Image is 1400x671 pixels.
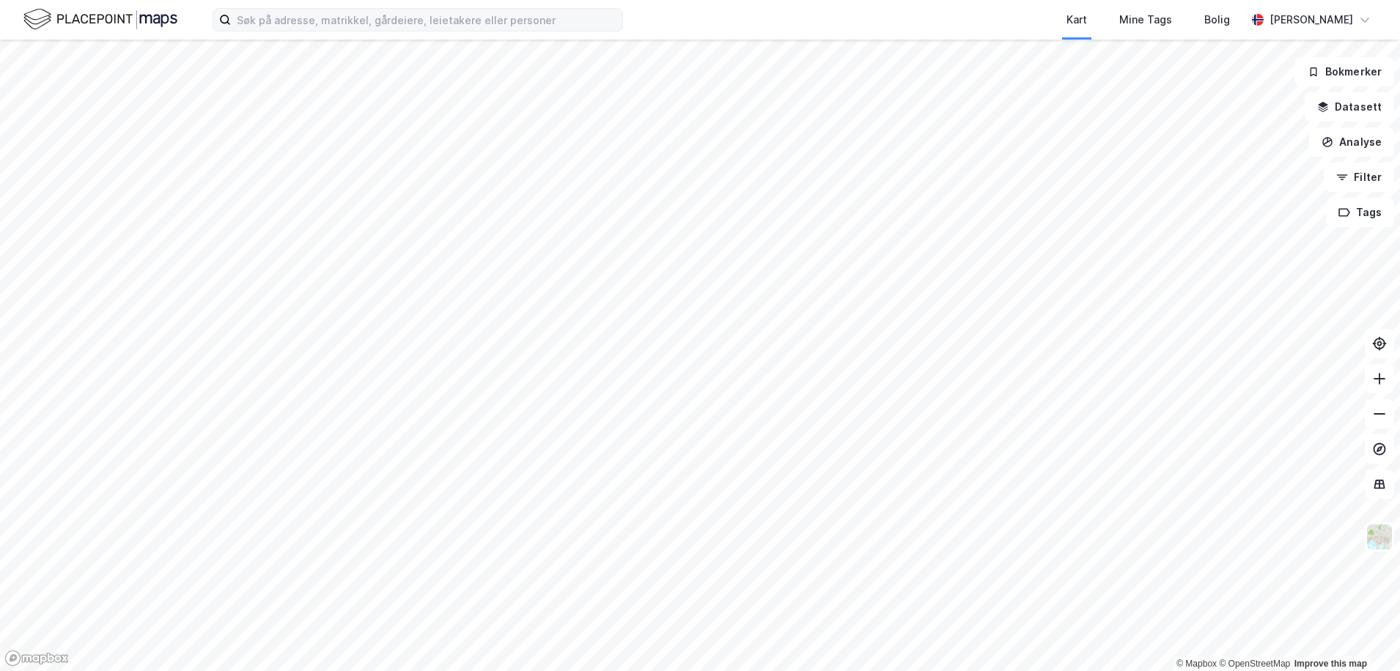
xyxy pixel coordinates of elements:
[1326,198,1394,227] button: Tags
[4,650,69,667] a: Mapbox homepage
[1295,57,1394,86] button: Bokmerker
[1119,11,1172,29] div: Mine Tags
[1176,659,1217,669] a: Mapbox
[1219,659,1290,669] a: OpenStreetMap
[1305,92,1394,122] button: Datasett
[1327,601,1400,671] iframe: Chat Widget
[1294,659,1367,669] a: Improve this map
[231,9,622,31] input: Søk på adresse, matrikkel, gårdeiere, leietakere eller personer
[1270,11,1353,29] div: [PERSON_NAME]
[1066,11,1087,29] div: Kart
[23,7,177,32] img: logo.f888ab2527a4732fd821a326f86c7f29.svg
[1309,127,1394,157] button: Analyse
[1366,523,1393,551] img: Z
[1324,163,1394,192] button: Filter
[1204,11,1230,29] div: Bolig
